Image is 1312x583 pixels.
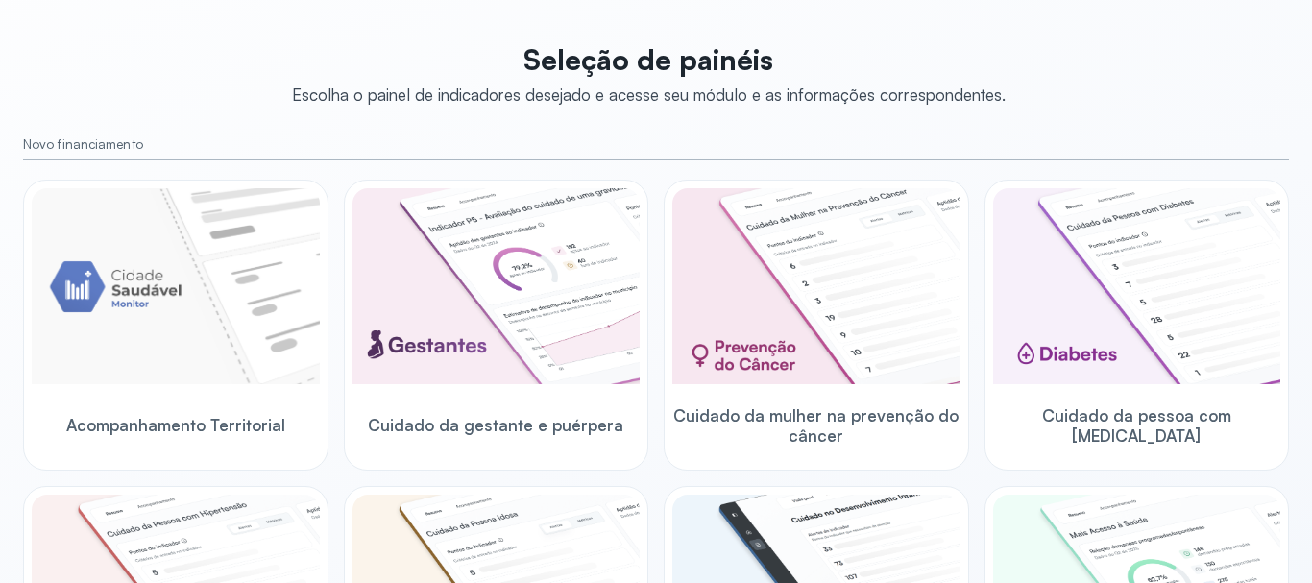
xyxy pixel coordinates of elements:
img: placeholder-module-ilustration.png [32,188,320,384]
div: Escolha o painel de indicadores desejado e acesse seu módulo e as informações correspondentes. [292,85,1006,105]
span: Cuidado da mulher na prevenção do câncer [672,405,960,447]
span: Cuidado da gestante e puérpera [368,415,623,435]
img: pregnants.png [352,188,641,384]
span: Acompanhamento Territorial [66,415,285,435]
p: Seleção de painéis [292,42,1006,77]
span: Cuidado da pessoa com [MEDICAL_DATA] [993,405,1281,447]
small: Novo financiamento [23,136,1289,153]
img: diabetics.png [993,188,1281,384]
img: woman-cancer-prevention-care.png [672,188,960,384]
